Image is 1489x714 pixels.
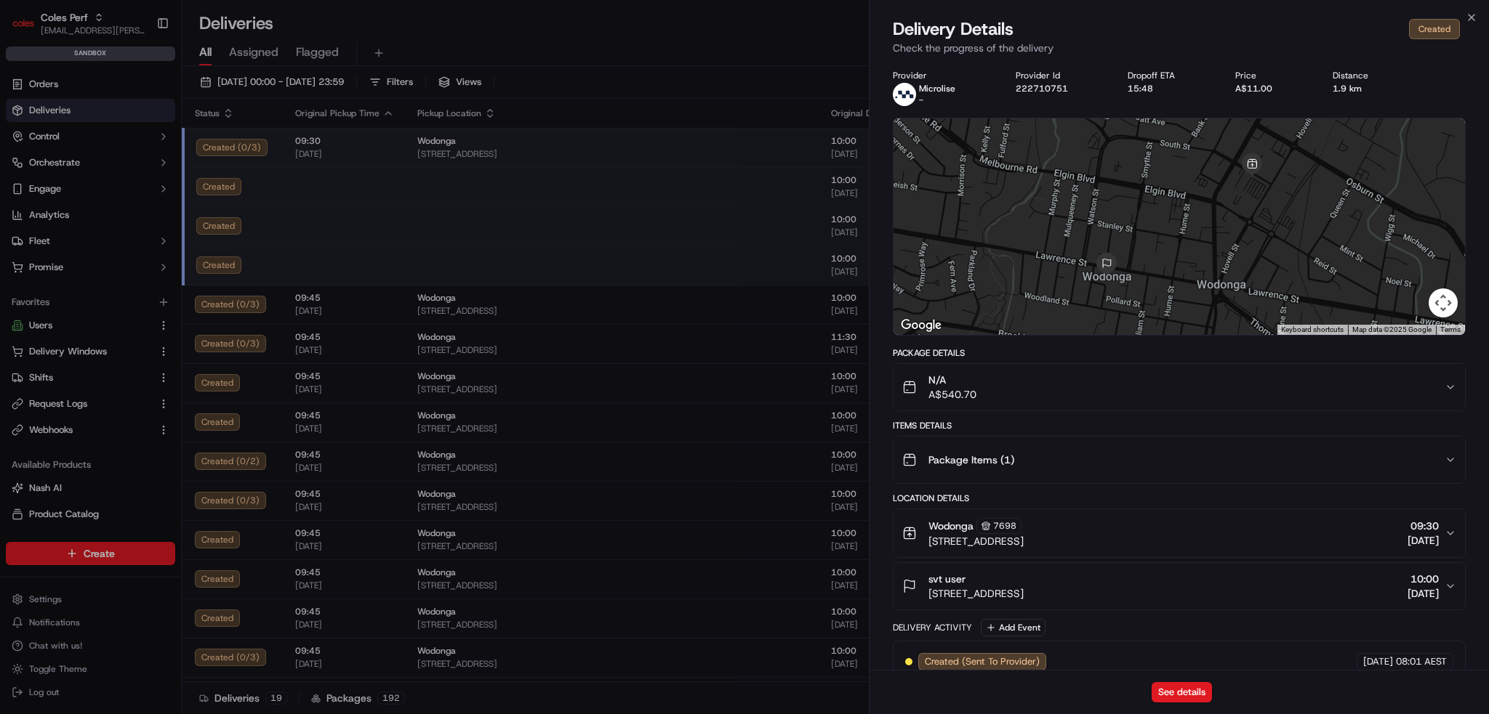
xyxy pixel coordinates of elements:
[38,94,262,109] input: Got a question? Start typing here...
[993,520,1016,532] span: 7698
[137,211,233,225] span: API Documentation
[145,246,176,257] span: Pylon
[123,212,135,224] div: 💻
[928,572,966,586] span: svt user
[1408,586,1439,601] span: [DATE]
[928,534,1024,548] span: [STREET_ADDRESS]
[928,453,1014,467] span: Package Items ( 1 )
[1333,70,1405,81] div: Distance
[1128,70,1212,81] div: Dropoff ETA
[893,17,1014,41] span: Delivery Details
[247,143,265,161] button: Start new chat
[1429,288,1458,317] button: Map camera controls
[1440,325,1461,333] a: Terms (opens in new tab)
[1352,325,1432,333] span: Map data ©2025 Google
[1408,533,1439,548] span: [DATE]
[897,316,945,335] a: Open this area in Google Maps (opens a new window)
[103,246,176,257] a: Powered byPylon
[928,373,976,387] span: N/A
[1363,655,1393,668] span: [DATE]
[897,316,945,335] img: Google
[893,622,972,633] div: Delivery Activity
[981,619,1045,636] button: Add Event
[15,139,41,165] img: 1736555255976-a54dd68f-1ca7-489b-9aae-adbdc363a1c4
[15,212,26,224] div: 📗
[1408,572,1439,586] span: 10:00
[1235,83,1309,94] div: A$11.00
[1128,83,1212,94] div: 15:48
[1281,325,1344,335] button: Keyboard shortcuts
[1016,70,1105,81] div: Provider Id
[1152,682,1212,702] button: See details
[919,94,923,106] span: -
[928,519,974,533] span: Wodonga
[9,205,117,231] a: 📗Knowledge Base
[894,563,1465,609] button: svt user[STREET_ADDRESS]10:00[DATE]
[919,83,955,94] p: Microlise
[1333,83,1405,94] div: 1.9 km
[15,15,44,44] img: Nash
[925,655,1040,668] span: Created (Sent To Provider)
[49,153,184,165] div: We're available if you need us!
[1235,70,1309,81] div: Price
[893,41,1466,55] p: Check the progress of the delivery
[893,83,916,106] img: microlise_logo.jpeg
[893,70,992,81] div: Provider
[894,509,1465,557] button: Wodonga7698[STREET_ADDRESS]09:30[DATE]
[1396,655,1447,668] span: 08:01 AEST
[29,211,111,225] span: Knowledge Base
[15,58,265,81] p: Welcome 👋
[1408,519,1439,533] span: 09:30
[894,437,1465,483] button: Package Items (1)
[893,492,1466,504] div: Location Details
[928,387,976,402] span: A$540.70
[49,139,238,153] div: Start new chat
[117,205,239,231] a: 💻API Documentation
[893,347,1466,359] div: Package Details
[928,586,1024,601] span: [STREET_ADDRESS]
[1016,83,1068,94] button: 222710751
[893,420,1466,431] div: Items Details
[894,364,1465,410] button: N/AA$540.70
